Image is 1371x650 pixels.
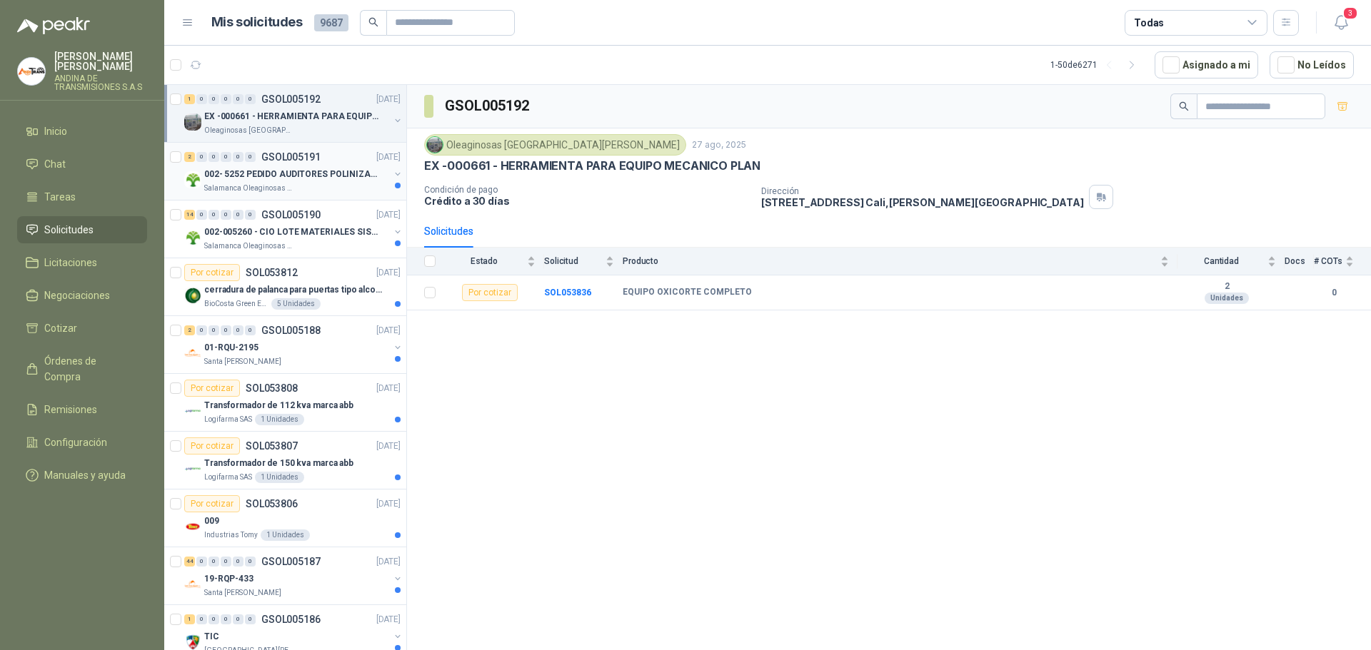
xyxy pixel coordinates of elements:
div: 0 [221,614,231,624]
div: Oleaginosas [GEOGRAPHIC_DATA][PERSON_NAME] [424,134,686,156]
th: Docs [1285,248,1314,275]
span: Tareas [44,189,76,205]
img: Company Logo [184,402,201,420]
p: TIC [204,630,219,644]
a: Licitaciones [17,249,147,276]
p: [DATE] [376,324,401,337]
div: 0 [209,210,219,220]
a: 2 0 0 0 0 0 GSOL005188[DATE] Company Logo01-RQU-2195Santa [PERSON_NAME] [184,322,403,367]
a: Por cotizarSOL053808[DATE] Company LogoTransformador de 112 kva marca abbLogifarma SAS1 Unidades [164,374,406,432]
div: 0 [233,94,243,104]
a: Solicitudes [17,216,147,243]
p: [DATE] [376,497,401,511]
th: Cantidad [1177,248,1285,275]
b: EQUIPO OXICORTE COMPLETO [623,287,752,298]
div: 0 [233,325,243,335]
p: [DATE] [376,151,401,164]
p: Condición de pago [424,185,750,195]
img: Company Logo [184,229,201,246]
a: Por cotizarSOL053812[DATE] Company Logocerradura de palanca para puertas tipo alcoba marca yaleBi... [164,258,406,316]
p: SOL053812 [246,268,298,278]
p: cerradura de palanca para puertas tipo alcoba marca yale [204,283,382,297]
div: 0 [221,325,231,335]
div: 0 [233,210,243,220]
span: Remisiones [44,402,97,417]
div: Por cotizar [184,437,240,455]
button: Asignado a mi [1155,51,1258,78]
div: Unidades [1205,293,1249,304]
div: 0 [196,152,207,162]
a: Chat [17,151,147,178]
div: 0 [209,325,219,335]
img: Logo peakr [17,17,90,34]
a: 2 0 0 0 0 0 GSOL005191[DATE] Company Logo002- 5252 PEDIDO AUDITORES POLINIZACIÓNSalamanca Oleagin... [184,148,403,194]
div: 1 [184,614,195,624]
p: Logifarma SAS [204,414,252,425]
p: [DATE] [376,440,401,453]
div: 0 [245,614,256,624]
p: 01-RQU-2195 [204,341,258,355]
p: 009 [204,514,219,528]
div: 0 [209,152,219,162]
p: SOL053808 [246,383,298,393]
div: 0 [245,557,256,567]
p: [DATE] [376,208,401,222]
div: Por cotizar [184,380,240,397]
p: Logifarma SAS [204,472,252,483]
span: Chat [44,156,66,172]
a: Configuración [17,429,147,456]
span: 9687 [314,14,348,31]
p: SOL053806 [246,499,298,509]
p: [PERSON_NAME] [PERSON_NAME] [54,51,147,71]
p: GSOL005186 [261,614,321,624]
p: Oleaginosas [GEOGRAPHIC_DATA][PERSON_NAME] [204,125,294,136]
a: Órdenes de Compra [17,347,147,390]
a: Por cotizarSOL053807[DATE] Company LogoTransformador de 150 kva marca abbLogifarma SAS1 Unidades [164,432,406,489]
div: 0 [245,325,256,335]
span: Órdenes de Compra [44,353,134,385]
span: # COTs [1314,256,1342,266]
p: GSOL005192 [261,94,321,104]
img: Company Logo [184,171,201,188]
div: 0 [221,557,231,567]
img: Company Logo [184,345,201,362]
span: 3 [1342,6,1358,20]
div: 0 [221,94,231,104]
div: 0 [196,94,207,104]
h3: GSOL005192 [445,95,531,117]
div: 0 [221,152,231,162]
p: Salamanca Oleaginosas SAS [204,183,294,194]
a: Por cotizarSOL053806[DATE] Company Logo009Industrias Tomy1 Unidades [164,489,406,547]
div: 0 [196,557,207,567]
p: 27 ago, 2025 [692,138,746,152]
p: BioCosta Green Energy S.A.S [204,298,268,310]
div: 1 - 50 de 6271 [1050,54,1143,76]
div: 0 [233,614,243,624]
p: 19-RQP-433 [204,572,253,586]
a: 44 0 0 0 0 0 GSOL005187[DATE] Company Logo19-RQP-433Santa [PERSON_NAME] [184,553,403,599]
div: Solicitudes [424,223,473,239]
a: SOL053836 [544,288,591,298]
span: Negociaciones [44,288,110,303]
span: Solicitudes [44,222,94,238]
a: Negociaciones [17,282,147,309]
p: Industrias Tomy [204,529,258,541]
a: 1 0 0 0 0 0 GSOL005192[DATE] Company LogoEX -000661 - HERRAMIENTA PARA EQUIPO MECANICO PLANOleagi... [184,91,403,136]
a: Tareas [17,183,147,210]
p: EX -000661 - HERRAMIENTA PARA EQUIPO MECANICO PLAN [424,158,760,173]
button: No Leídos [1270,51,1354,78]
div: 0 [221,210,231,220]
span: Cotizar [44,320,77,336]
img: Company Logo [184,287,201,304]
div: 1 Unidades [255,472,304,483]
p: GSOL005187 [261,557,321,567]
span: search [1179,101,1189,111]
div: Por cotizar [462,284,518,301]
b: 0 [1314,286,1354,300]
a: 14 0 0 0 0 0 GSOL005190[DATE] Company Logo002-005260 - CIO LOTE MATERIALES SISTEMA HIDRAULICSalam... [184,206,403,252]
span: Manuales y ayuda [44,467,126,483]
p: [STREET_ADDRESS] Cali , [PERSON_NAME][GEOGRAPHIC_DATA] [761,196,1084,208]
img: Company Logo [184,113,201,131]
span: Estado [444,256,524,266]
span: search [368,17,378,27]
